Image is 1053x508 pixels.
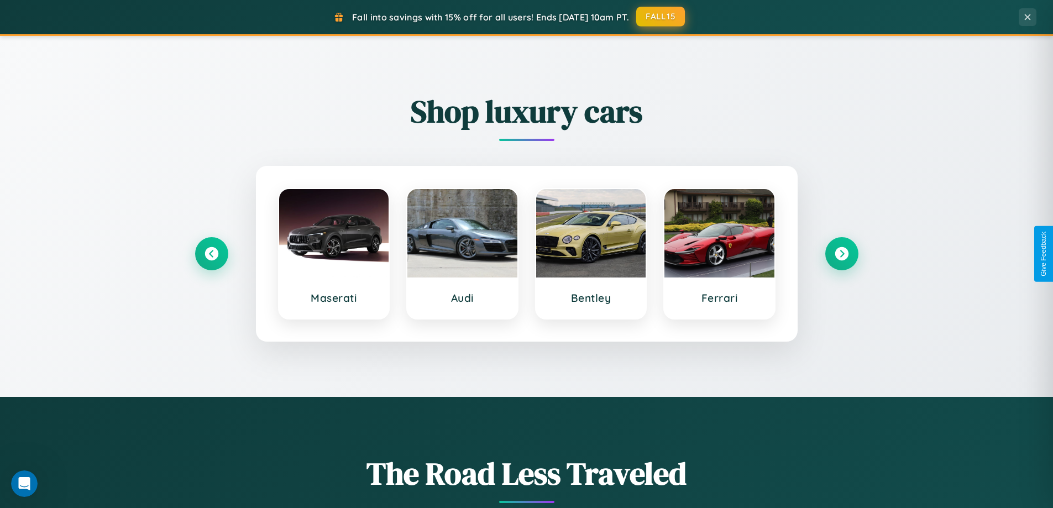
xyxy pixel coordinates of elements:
[195,90,858,133] h2: Shop luxury cars
[352,12,629,23] span: Fall into savings with 15% off for all users! Ends [DATE] 10am PT.
[675,291,763,305] h3: Ferrari
[195,452,858,495] h1: The Road Less Traveled
[636,7,685,27] button: FALL15
[547,291,635,305] h3: Bentley
[11,470,38,497] iframe: Intercom live chat
[1040,232,1047,276] div: Give Feedback
[290,291,378,305] h3: Maserati
[418,291,506,305] h3: Audi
